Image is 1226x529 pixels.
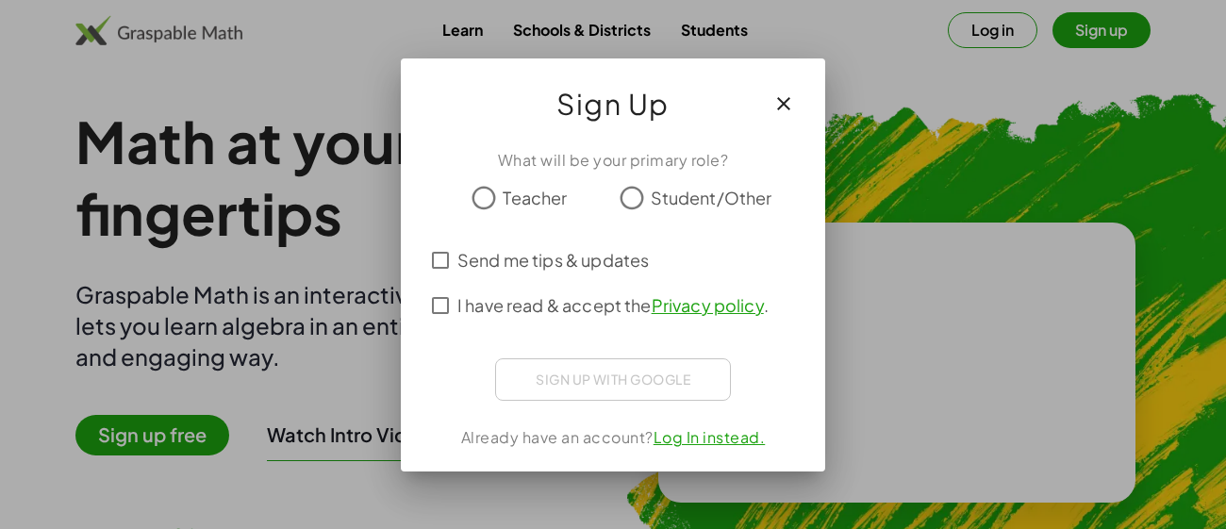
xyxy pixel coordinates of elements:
span: Teacher [503,185,567,210]
span: Sign Up [556,81,670,126]
div: What will be your primary role? [423,149,803,172]
span: Send me tips & updates [457,247,649,273]
a: Log In instead. [654,427,766,447]
a: Privacy policy [652,294,764,316]
span: I have read & accept the . [457,292,769,318]
span: Student/Other [651,185,772,210]
div: Already have an account? [423,426,803,449]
